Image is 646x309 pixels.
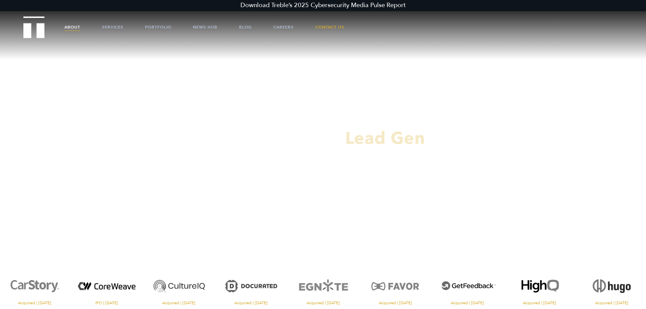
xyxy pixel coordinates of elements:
[289,301,357,305] span: Acquired | [DATE]
[289,271,357,305] a: Visit the Egnyte website
[102,17,123,37] a: Services
[144,271,213,301] img: Culture IQ logo
[505,271,574,301] img: High IQ logo
[144,301,213,305] span: Acquired | [DATE]
[577,271,646,301] img: Hugo logo
[361,271,430,305] a: Visit the Favor website
[505,301,574,305] span: Acquired | [DATE]
[145,17,171,37] a: Portfolio
[433,271,502,305] a: Visit the Get Feedback website
[217,301,286,305] span: Acquired | [DATE]
[239,17,252,37] a: Blog
[144,271,213,305] a: Visit the Culture IQ website
[217,271,286,305] a: Visit the Docurated website
[361,271,430,301] img: Favor logo
[273,17,294,37] a: Careers
[433,301,502,305] span: Acquired | [DATE]
[23,16,45,38] img: Treble logo
[577,301,646,305] span: Acquired | [DATE]
[577,271,646,305] a: Visit the Hugo website
[217,271,286,301] img: Docurated logo
[433,271,502,301] img: Get Feedback logo
[72,271,141,305] a: Visit the website
[193,17,217,37] a: News Hub
[64,17,80,37] a: About
[505,271,574,305] a: Visit the High IQ website
[72,301,141,305] span: IPO | [DATE]
[289,271,357,301] img: Egnyte logo
[361,301,430,305] span: Acquired | [DATE]
[315,17,344,37] a: Contact Us
[345,127,425,150] span: Lead Gen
